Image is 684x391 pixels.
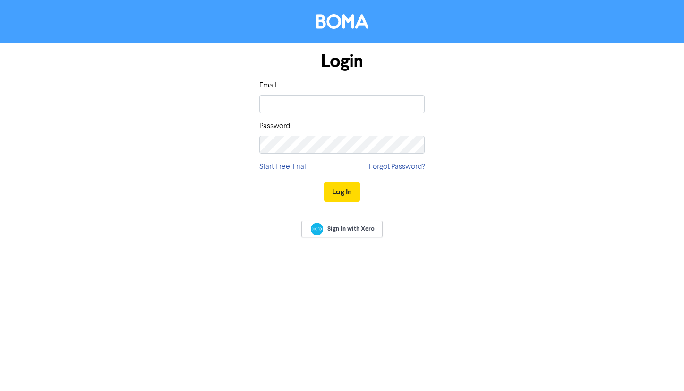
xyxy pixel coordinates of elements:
[259,51,425,72] h1: Login
[259,80,277,91] label: Email
[301,221,383,237] a: Sign In with Xero
[259,121,290,132] label: Password
[369,161,425,173] a: Forgot Password?
[327,225,375,233] span: Sign In with Xero
[311,223,323,235] img: Xero logo
[259,161,306,173] a: Start Free Trial
[324,182,360,202] button: Log In
[316,14,368,29] img: BOMA Logo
